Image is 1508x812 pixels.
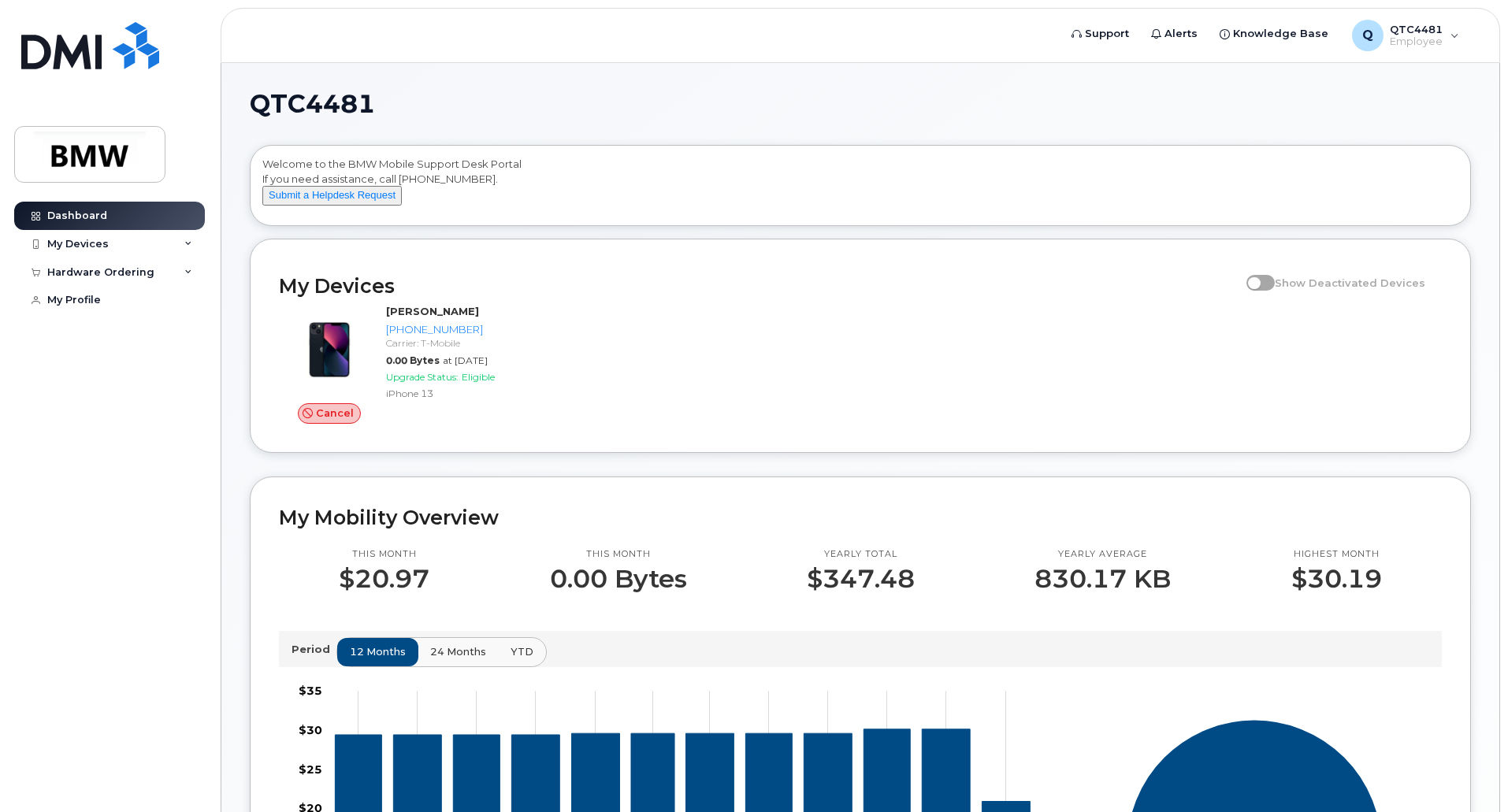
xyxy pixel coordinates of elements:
[299,684,322,698] tspan: $35
[279,274,1239,298] h2: My Devices
[807,548,915,561] p: Yearly total
[1034,548,1171,561] p: Yearly average
[1246,268,1259,280] input: Show Deactivated Devices
[1291,565,1382,593] p: $30.19
[250,92,375,116] span: QTC4481
[262,157,1458,220] div: Welcome to the BMW Mobile Support Desk Portal If you need assistance, call [PHONE_NUMBER].
[550,565,687,593] p: 0.00 Bytes
[262,186,402,206] button: Submit a Helpdesk Request
[386,371,459,383] span: Upgrade Status:
[430,644,486,659] span: 24 months
[316,406,354,421] span: Cancel
[462,371,495,383] span: Eligible
[1034,565,1171,593] p: 830.17 KB
[262,188,402,201] a: Submit a Helpdesk Request
[807,565,915,593] p: $347.48
[292,642,336,657] p: Period
[511,644,533,659] span: YTD
[550,548,687,561] p: This month
[386,322,549,337] div: [PHONE_NUMBER]
[386,305,479,317] strong: [PERSON_NAME]
[386,336,549,350] div: Carrier: T-Mobile
[279,304,555,424] a: Cancel[PERSON_NAME][PHONE_NUMBER]Carrier: T-Mobile0.00 Bytesat [DATE]Upgrade Status:EligibleiPhon...
[299,722,322,736] tspan: $30
[386,387,549,400] div: iPhone 13
[443,354,488,366] span: at [DATE]
[1291,548,1382,561] p: Highest month
[386,354,440,366] span: 0.00 Bytes
[339,565,429,593] p: $20.97
[339,548,429,561] p: This month
[299,762,322,776] tspan: $25
[279,506,1442,529] h2: My Mobility Overview
[1275,276,1425,289] span: Show Deactivated Devices
[292,312,367,387] img: image20231002-3703462-1ig824h.jpeg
